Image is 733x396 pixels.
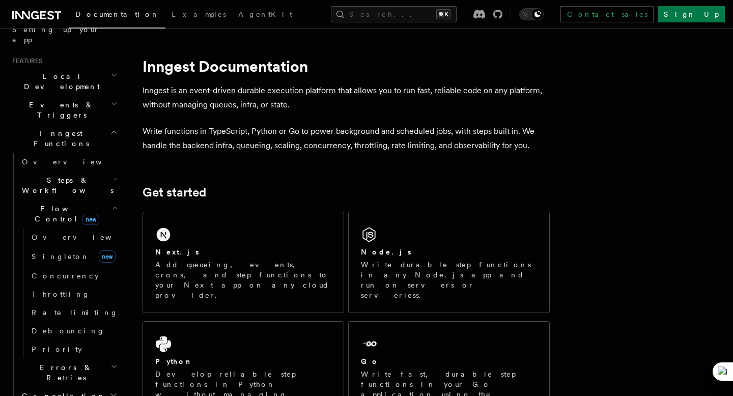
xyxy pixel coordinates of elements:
p: Write durable step functions in any Node.js app and run on servers or serverless. [361,260,537,300]
p: Inngest is an event-driven durable execution platform that allows you to run fast, reliable code ... [143,83,550,112]
a: AgentKit [232,3,298,27]
button: Search...⌘K [331,6,457,22]
span: Steps & Workflows [18,175,114,195]
a: Overview [27,228,120,246]
button: Local Development [8,67,120,96]
a: Priority [27,340,120,358]
h2: Node.js [361,247,411,257]
span: Rate limiting [32,308,118,317]
a: Throttling [27,285,120,303]
span: Flow Control [18,204,112,224]
a: Setting up your app [8,20,120,49]
span: Events & Triggers [8,100,111,120]
span: Inngest Functions [8,128,110,149]
a: Debouncing [27,322,120,340]
span: Overview [22,158,127,166]
a: Documentation [69,3,165,29]
span: Priority [32,345,82,353]
a: Sign Up [658,6,725,22]
h1: Inngest Documentation [143,57,550,75]
kbd: ⌘K [436,9,450,19]
a: Overview [18,153,120,171]
span: Local Development [8,71,111,92]
h2: Go [361,356,379,366]
button: Inngest Functions [8,124,120,153]
span: new [82,214,99,225]
a: Concurrency [27,267,120,285]
div: Flow Controlnew [18,228,120,358]
span: Concurrency [32,272,99,280]
button: Steps & Workflows [18,171,120,200]
p: Write functions in TypeScript, Python or Go to power background and scheduled jobs, with steps bu... [143,124,550,153]
h2: Python [155,356,193,366]
span: Throttling [32,290,90,298]
a: Contact sales [560,6,654,22]
span: AgentKit [238,10,292,18]
a: Examples [165,3,232,27]
span: Singleton [32,252,90,261]
a: Node.jsWrite durable step functions in any Node.js app and run on servers or serverless. [348,212,550,313]
span: Examples [172,10,226,18]
span: Documentation [75,10,159,18]
span: Features [8,57,42,65]
button: Errors & Retries [18,358,120,387]
a: Rate limiting [27,303,120,322]
span: Overview [32,233,136,241]
a: Next.jsAdd queueing, events, crons, and step functions to your Next app on any cloud provider. [143,212,344,313]
span: Debouncing [32,327,105,335]
p: Add queueing, events, crons, and step functions to your Next app on any cloud provider. [155,260,331,300]
a: Get started [143,185,206,200]
button: Toggle dark mode [519,8,544,20]
span: new [99,250,116,263]
a: Singletonnew [27,246,120,267]
span: Errors & Retries [18,362,110,383]
h2: Next.js [155,247,199,257]
button: Events & Triggers [8,96,120,124]
button: Flow Controlnew [18,200,120,228]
